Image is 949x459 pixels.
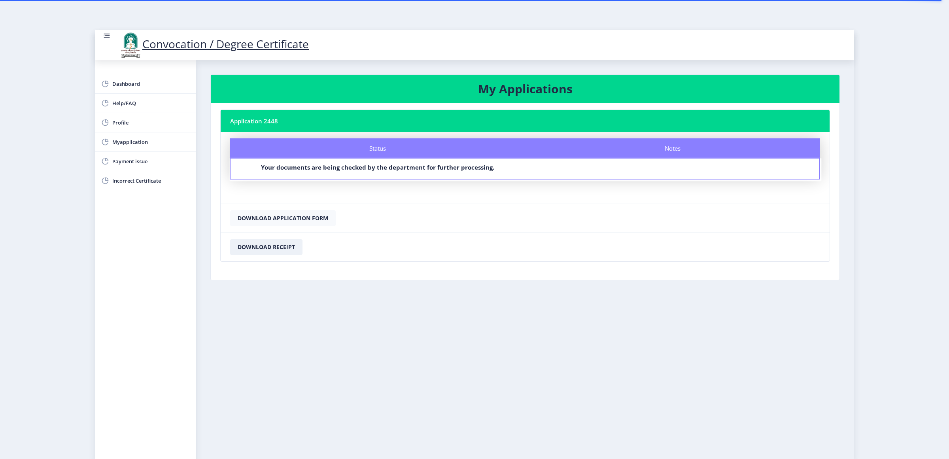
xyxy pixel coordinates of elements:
[230,239,302,255] button: Download Receipt
[95,113,196,132] a: Profile
[230,138,525,158] div: Status
[95,152,196,171] a: Payment issue
[112,176,190,185] span: Incorrect Certificate
[112,79,190,89] span: Dashboard
[95,171,196,190] a: Incorrect Certificate
[95,74,196,93] a: Dashboard
[261,163,494,171] b: Your documents are being checked by the department for further processing.
[95,94,196,113] a: Help/FAQ
[119,32,142,59] img: logo
[112,118,190,127] span: Profile
[230,210,336,226] button: Download Application Form
[221,110,830,132] nb-card-header: Application 2448
[95,132,196,151] a: Myapplication
[119,36,309,51] a: Convocation / Degree Certificate
[525,138,820,158] div: Notes
[220,81,830,97] h3: My Applications
[112,157,190,166] span: Payment issue
[112,137,190,147] span: Myapplication
[112,98,190,108] span: Help/FAQ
